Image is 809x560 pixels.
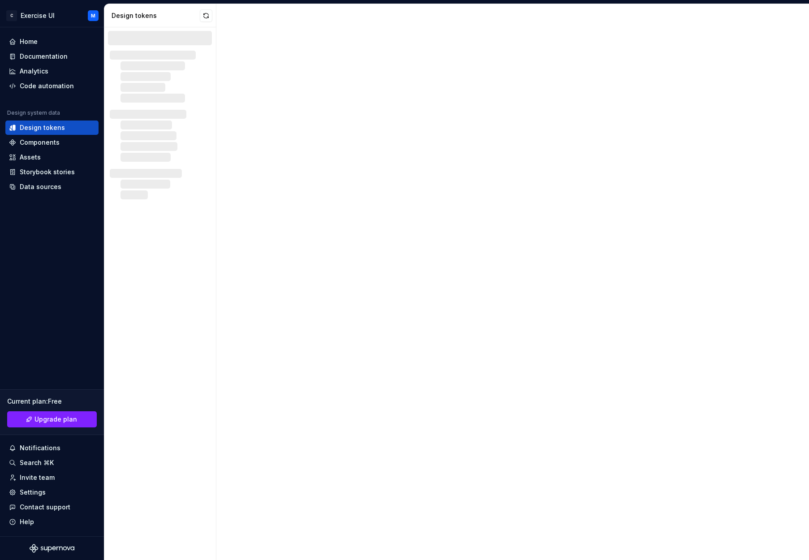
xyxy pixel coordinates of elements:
[5,150,99,164] a: Assets
[20,517,34,526] div: Help
[7,397,97,406] div: Current plan : Free
[20,182,61,191] div: Data sources
[20,138,60,147] div: Components
[21,11,55,20] div: Exercise UI
[5,456,99,470] button: Search ⌘K
[20,37,38,46] div: Home
[7,109,60,116] div: Design system data
[20,458,54,467] div: Search ⌘K
[34,415,77,424] span: Upgrade plan
[5,121,99,135] a: Design tokens
[5,470,99,485] a: Invite team
[20,153,41,162] div: Assets
[20,168,75,177] div: Storybook stories
[20,444,60,452] div: Notifications
[20,488,46,497] div: Settings
[5,180,99,194] a: Data sources
[91,12,95,19] div: M
[7,411,97,427] a: Upgrade plan
[20,503,70,512] div: Contact support
[5,500,99,514] button: Contact support
[5,64,99,78] a: Analytics
[20,52,68,61] div: Documentation
[5,79,99,93] a: Code automation
[20,473,55,482] div: Invite team
[5,165,99,179] a: Storybook stories
[5,49,99,64] a: Documentation
[20,67,48,76] div: Analytics
[20,82,74,90] div: Code automation
[20,123,65,132] div: Design tokens
[5,441,99,455] button: Notifications
[112,11,200,20] div: Design tokens
[30,544,74,553] svg: Supernova Logo
[5,515,99,529] button: Help
[5,135,99,150] a: Components
[2,6,102,25] button: CExercise UIM
[5,485,99,500] a: Settings
[5,34,99,49] a: Home
[6,10,17,21] div: C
